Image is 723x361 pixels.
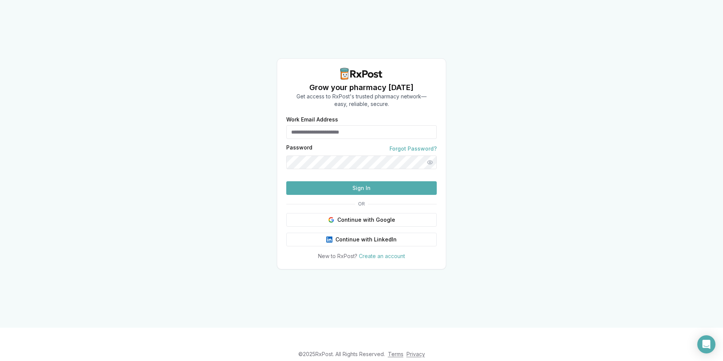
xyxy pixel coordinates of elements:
span: OR [355,201,368,207]
label: Work Email Address [286,117,437,122]
p: Get access to RxPost's trusted pharmacy network— easy, reliable, secure. [296,93,427,108]
img: RxPost Logo [337,68,386,80]
span: New to RxPost? [318,253,357,259]
img: Google [328,217,334,223]
img: LinkedIn [326,237,332,243]
a: Create an account [359,253,405,259]
a: Forgot Password? [389,145,437,152]
label: Password [286,145,312,152]
button: Show password [423,156,437,169]
a: Terms [388,351,403,357]
h1: Grow your pharmacy [DATE] [296,82,427,93]
button: Continue with Google [286,213,437,227]
button: Continue with LinkedIn [286,233,437,246]
div: Open Intercom Messenger [697,335,715,353]
button: Sign In [286,181,437,195]
a: Privacy [406,351,425,357]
